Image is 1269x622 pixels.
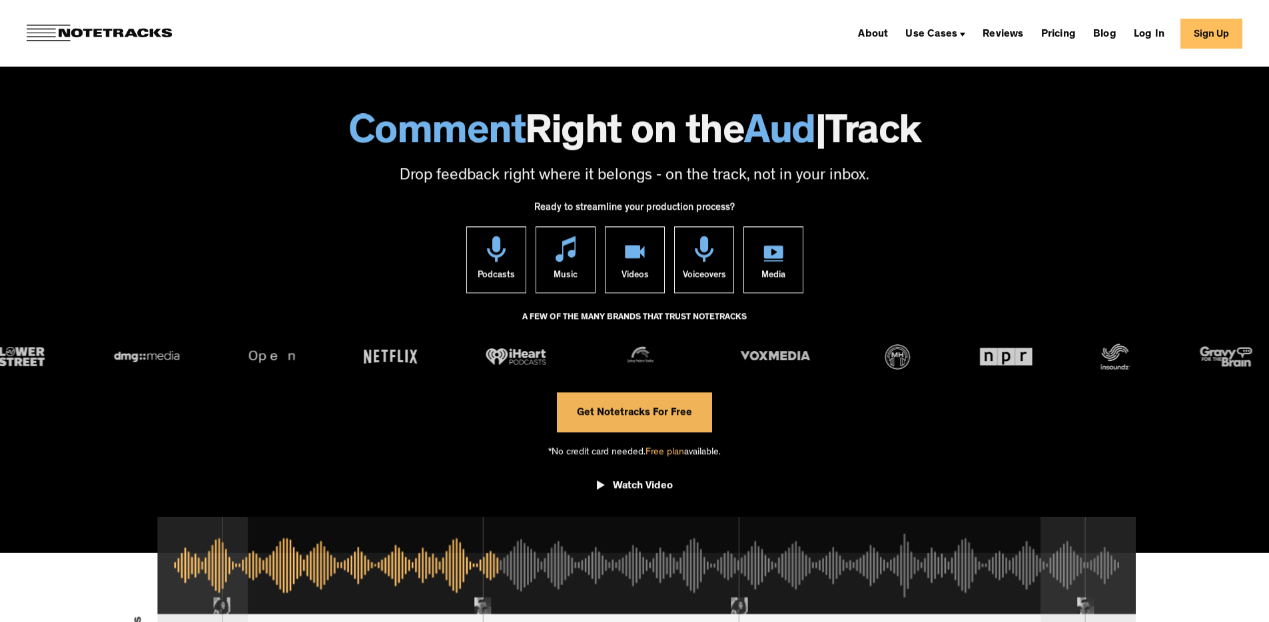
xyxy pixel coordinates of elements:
a: Podcasts [466,226,526,293]
a: Get Notetracks For Free [557,392,712,432]
div: Podcasts [478,262,515,292]
a: Videos [605,226,665,293]
a: Voiceovers [674,226,734,293]
a: Pricing [1036,23,1081,44]
a: open lightbox [597,470,673,507]
p: Drop feedback right where it belongs - on the track, not in your inbox. [13,165,1256,188]
a: Log In [1128,23,1170,44]
div: Music [554,262,578,292]
div: Media [761,262,785,292]
a: Blog [1088,23,1122,44]
span: Free plan [645,448,684,458]
div: Ready to streamline your production process? [534,194,735,226]
span: Comment [348,114,526,155]
div: *No credit card needed. available. [548,432,721,470]
div: Watch Video [613,480,673,493]
span: | [815,114,826,155]
a: Media [743,226,803,293]
div: Voiceovers [682,262,725,292]
a: Music [536,226,596,293]
span: Aud [744,114,815,155]
a: About [853,23,893,44]
a: Reviews [977,23,1029,44]
div: Use Cases [900,23,971,44]
h1: Right on the Track [13,114,1256,155]
div: Use Cases [905,29,957,40]
div: A FEW OF THE MANY BRANDS THAT TRUST NOTETRACKS [522,306,747,342]
div: Videos [621,262,648,292]
a: Sign Up [1180,19,1242,49]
